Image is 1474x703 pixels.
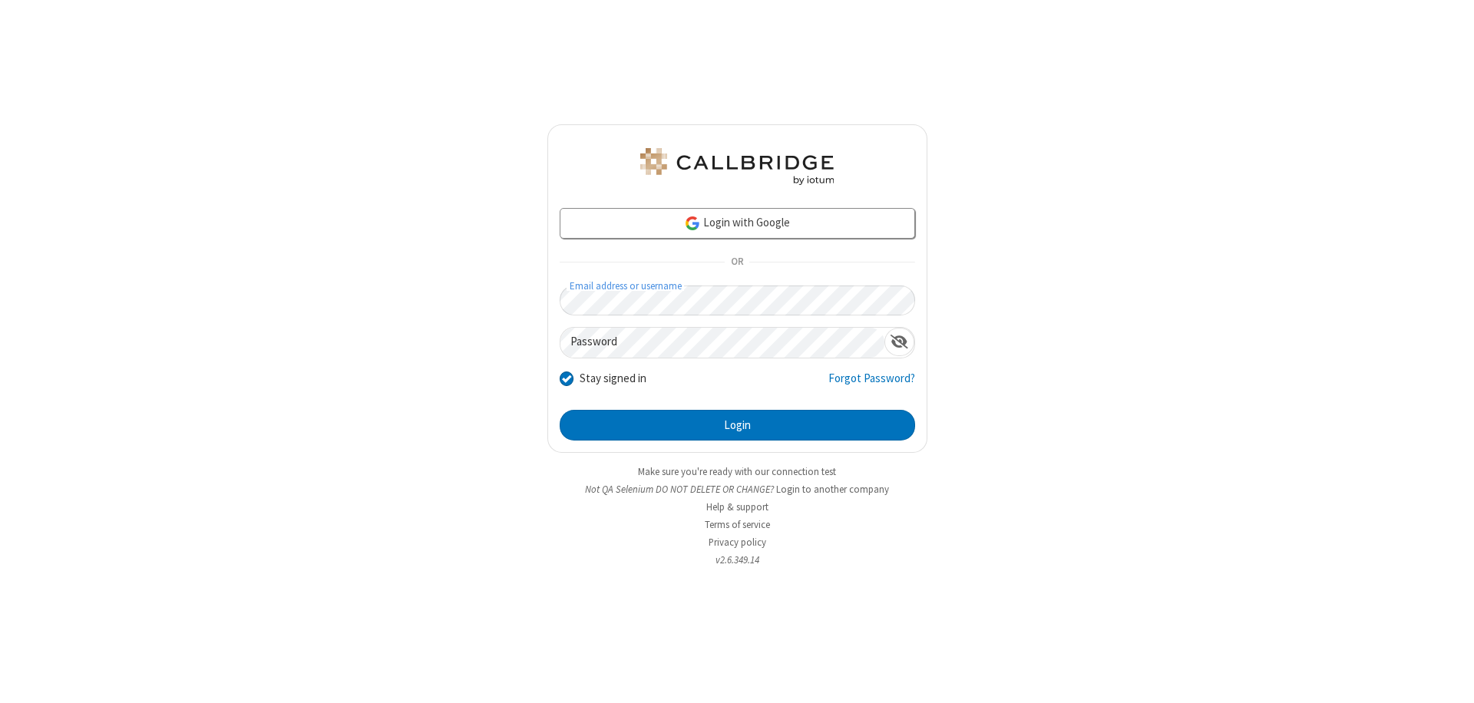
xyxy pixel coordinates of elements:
label: Stay signed in [580,370,646,388]
li: v2.6.349.14 [547,553,927,567]
img: QA Selenium DO NOT DELETE OR CHANGE [637,148,837,185]
a: Help & support [706,500,768,513]
span: OR [725,252,749,273]
a: Terms of service [705,518,770,531]
iframe: Chat [1436,663,1462,692]
input: Password [560,328,884,358]
a: Forgot Password? [828,370,915,399]
a: Make sure you're ready with our connection test [638,465,836,478]
button: Login [560,410,915,441]
li: Not QA Selenium DO NOT DELETE OR CHANGE? [547,482,927,497]
button: Login to another company [776,482,889,497]
input: Email address or username [560,285,915,315]
div: Show password [884,328,914,356]
a: Login with Google [560,208,915,239]
img: google-icon.png [684,215,701,232]
a: Privacy policy [709,536,766,549]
